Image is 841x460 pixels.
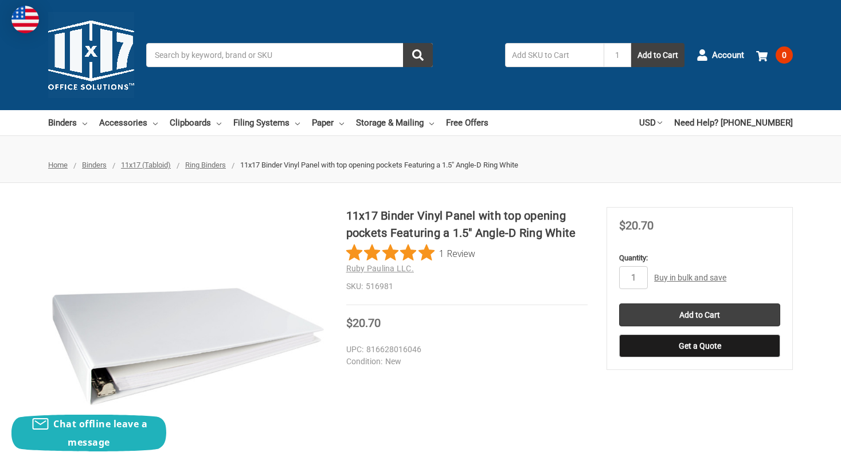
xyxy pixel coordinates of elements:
[346,264,414,273] a: Ruby Paulina LLC.
[631,43,684,67] button: Add to Cart
[505,43,604,67] input: Add SKU to Cart
[121,161,171,169] a: 11x17 (Tabloid)
[146,43,433,67] input: Search by keyword, brand or SKU
[346,356,382,368] dt: Condition:
[346,316,381,330] span: $20.70
[170,110,221,135] a: Clipboards
[776,46,793,64] span: 0
[439,244,475,262] span: 1 Review
[346,344,363,356] dt: UPC:
[446,110,488,135] a: Free Offers
[233,110,300,135] a: Filing Systems
[639,110,662,135] a: USD
[48,110,87,135] a: Binders
[346,344,583,356] dd: 816628016046
[99,110,158,135] a: Accessories
[712,49,744,62] span: Account
[619,303,780,326] input: Add to Cart
[697,40,744,70] a: Account
[82,161,107,169] a: Binders
[312,110,344,135] a: Paper
[346,244,475,262] button: Rated 5 out of 5 stars from 1 reviews. Jump to reviews.
[756,40,793,70] a: 0
[356,110,434,135] a: Storage & Mailing
[346,280,588,293] dd: 516981
[240,161,518,169] span: 11x17 Binder Vinyl Panel with top opening pockets Featuring a 1.5" Angle-D Ring White
[48,12,134,98] img: 11x17.com
[619,219,654,232] span: $20.70
[11,415,166,451] button: Chat offline leave a message
[48,284,327,409] img: 11x17 Binder Vinyl Panel with top opening pockets Featuring a 1.5" Angle-D Ring White
[53,418,147,449] span: Chat offline leave a message
[11,6,39,33] img: duty and tax information for United States
[346,356,583,368] dd: New
[346,207,588,241] h1: 11x17 Binder Vinyl Panel with top opening pockets Featuring a 1.5" Angle-D Ring White
[619,252,780,264] label: Quantity:
[185,161,226,169] a: Ring Binders
[674,110,793,135] a: Need Help? [PHONE_NUMBER]
[346,280,363,293] dt: SKU:
[654,273,726,282] a: Buy in bulk and save
[48,161,68,169] a: Home
[619,334,780,357] button: Get a Quote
